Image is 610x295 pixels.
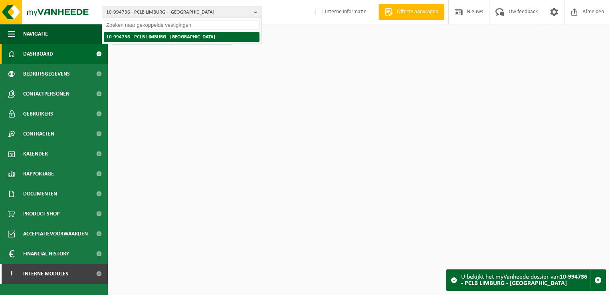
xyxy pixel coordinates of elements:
button: 10-994736 - PCLB LIMBURG - [GEOGRAPHIC_DATA] [102,6,261,18]
span: Contracten [23,124,54,144]
span: 10-994736 - PCLB LIMBURG - [GEOGRAPHIC_DATA] [106,6,251,18]
span: Rapportage [23,164,54,184]
div: U bekijkt het myVanheede dossier van [461,270,590,291]
strong: 10-994736 - PCLB LIMBURG - [GEOGRAPHIC_DATA] [461,274,587,287]
span: Product Shop [23,204,59,224]
span: I [8,264,15,284]
span: Contactpersonen [23,84,69,104]
label: Interne informatie [314,6,366,18]
span: Financial History [23,244,69,264]
li: 10-994736 - PCLB LIMBURG - [GEOGRAPHIC_DATA] [104,32,259,42]
span: Bedrijfsgegevens [23,64,70,84]
span: Offerte aanvragen [395,8,440,16]
span: Gebruikers [23,104,53,124]
span: Documenten [23,184,57,204]
input: Zoeken naar gekoppelde vestigingen [104,20,259,30]
span: Dashboard [23,44,53,64]
span: Navigatie [23,24,48,44]
a: Offerte aanvragen [378,4,444,20]
span: Kalender [23,144,48,164]
span: Acceptatievoorwaarden [23,224,88,244]
span: Interne modules [23,264,68,284]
